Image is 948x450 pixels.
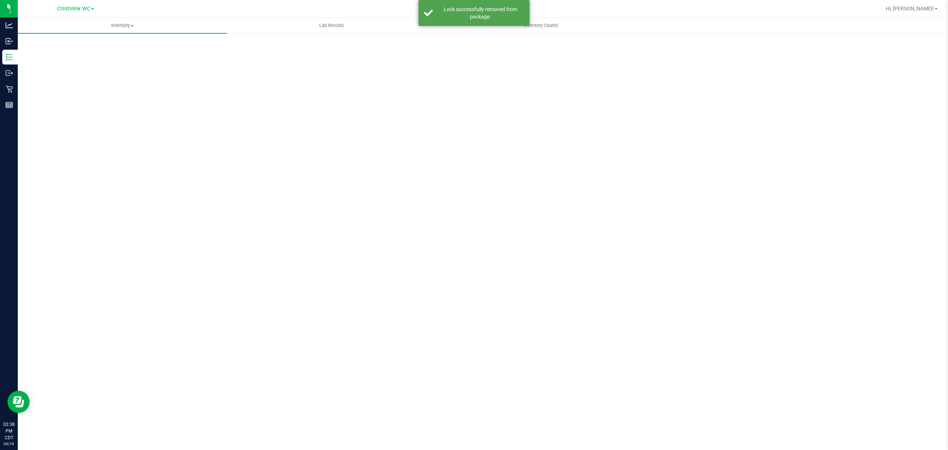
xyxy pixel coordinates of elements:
inline-svg: Inbound [6,37,13,45]
span: Lab Results [309,22,354,29]
span: Inventory [18,22,227,29]
a: Lab Results [227,18,436,33]
inline-svg: Reports [6,101,13,109]
p: 02:38 PM CDT [3,421,14,441]
span: Hi, [PERSON_NAME]! [886,6,934,11]
inline-svg: Outbound [6,69,13,77]
inline-svg: Inventory [6,53,13,61]
a: Inventory [18,18,227,33]
span: Inventory Counts [514,22,568,29]
inline-svg: Analytics [6,21,13,29]
a: Inventory Counts [436,18,645,33]
div: Lock successfully removed from package. [437,6,524,20]
inline-svg: Retail [6,85,13,93]
iframe: Resource center [7,391,30,413]
p: 09/19 [3,441,14,447]
span: Crestview WC [57,6,90,12]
